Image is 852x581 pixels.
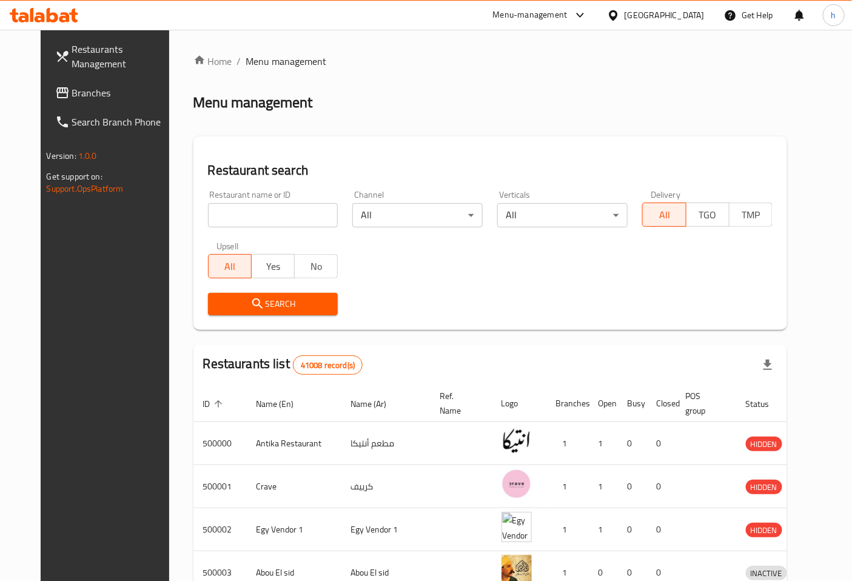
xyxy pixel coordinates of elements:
[501,512,532,542] img: Egy Vendor 1
[546,385,589,422] th: Branches
[648,206,681,224] span: All
[351,397,403,411] span: Name (Ar)
[203,397,226,411] span: ID
[257,397,310,411] span: Name (En)
[294,254,338,278] button: No
[72,42,173,71] span: Restaurants Management
[746,523,782,537] span: HIDDEN
[746,480,782,494] span: HIDDEN
[47,169,102,184] span: Get support on:
[213,258,247,275] span: All
[746,566,787,580] span: INACTIVE
[193,54,788,69] nav: breadcrumb
[300,258,333,275] span: No
[831,8,836,22] span: h
[746,437,782,451] span: HIDDEN
[341,422,431,465] td: مطعم أنتيكا
[247,465,341,508] td: Crave
[546,508,589,551] td: 1
[546,422,589,465] td: 1
[352,203,483,227] div: All
[193,508,247,551] td: 500002
[193,422,247,465] td: 500000
[492,385,546,422] th: Logo
[72,115,173,129] span: Search Branch Phone
[193,93,313,112] h2: Menu management
[45,107,183,136] a: Search Branch Phone
[618,385,647,422] th: Busy
[78,148,97,164] span: 1.0.0
[589,465,618,508] td: 1
[746,523,782,537] div: HIDDEN
[203,355,363,375] h2: Restaurants list
[440,389,477,418] span: Ref. Name
[47,181,124,196] a: Support.OpsPlatform
[72,86,173,100] span: Branches
[647,422,676,465] td: 0
[218,297,329,312] span: Search
[246,54,327,69] span: Menu management
[651,190,681,199] label: Delivery
[546,465,589,508] td: 1
[208,203,338,227] input: Search for restaurant name or ID..
[501,469,532,499] img: Crave
[257,258,290,275] span: Yes
[193,54,232,69] a: Home
[247,508,341,551] td: Egy Vendor 1
[618,508,647,551] td: 0
[251,254,295,278] button: Yes
[746,397,785,411] span: Status
[734,206,768,224] span: TMP
[247,422,341,465] td: Antika Restaurant
[686,203,730,227] button: TGO
[746,480,782,494] div: HIDDEN
[647,465,676,508] td: 0
[45,35,183,78] a: Restaurants Management
[47,148,76,164] span: Version:
[493,8,568,22] div: Menu-management
[216,242,239,250] label: Upsell
[589,508,618,551] td: 1
[208,254,252,278] button: All
[729,203,773,227] button: TMP
[501,426,532,456] img: Antika Restaurant
[193,465,247,508] td: 500001
[647,508,676,551] td: 0
[746,566,787,580] div: INACTIVE
[589,422,618,465] td: 1
[341,508,431,551] td: Egy Vendor 1
[625,8,705,22] div: [GEOGRAPHIC_DATA]
[208,161,773,180] h2: Restaurant search
[691,206,725,224] span: TGO
[294,360,362,371] span: 41008 record(s)
[208,293,338,315] button: Search
[589,385,618,422] th: Open
[293,355,363,375] div: Total records count
[647,385,676,422] th: Closed
[497,203,628,227] div: All
[237,54,241,69] li: /
[618,465,647,508] td: 0
[341,465,431,508] td: كرييف
[642,203,686,227] button: All
[618,422,647,465] td: 0
[686,389,722,418] span: POS group
[753,351,782,380] div: Export file
[45,78,183,107] a: Branches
